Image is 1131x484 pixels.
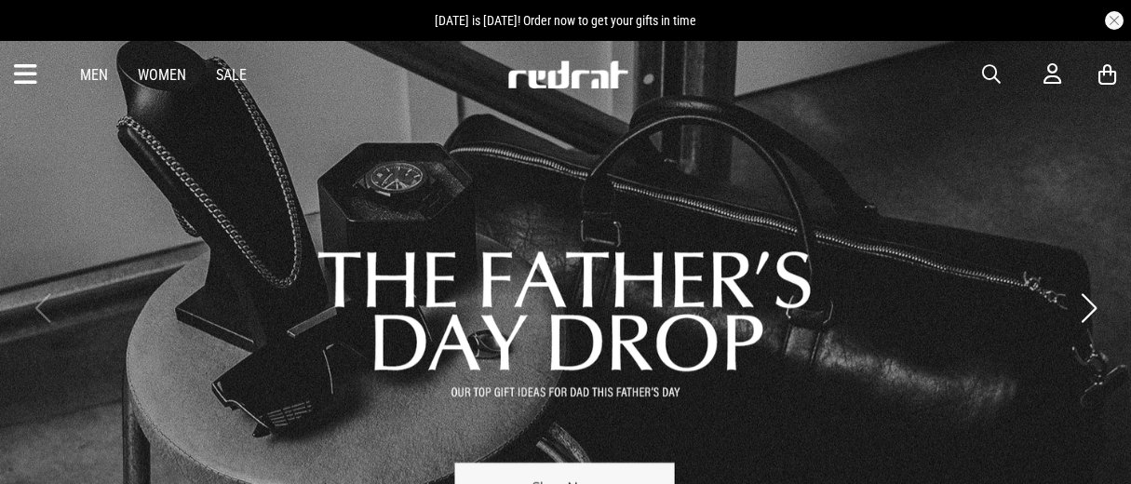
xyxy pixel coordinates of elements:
img: Redrat logo [506,60,629,88]
button: Previous slide [30,288,55,329]
span: [DATE] is [DATE]! Order now to get your gifts in time [435,13,696,28]
a: Men [80,66,108,84]
a: Sale [216,66,247,84]
button: Next slide [1076,288,1101,329]
a: Women [138,66,186,84]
